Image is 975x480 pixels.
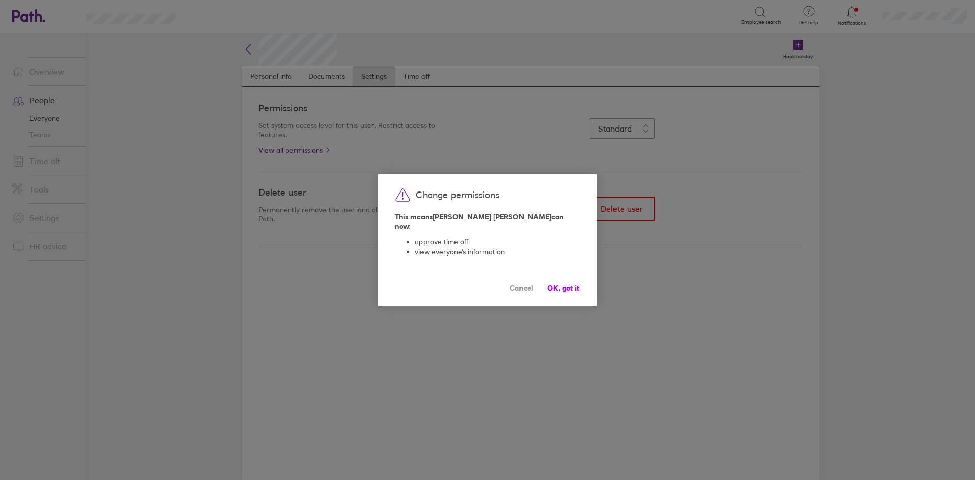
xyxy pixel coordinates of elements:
li: view everyone's information [415,248,580,258]
span: Change permissions [416,190,499,201]
p: This means [PERSON_NAME] [PERSON_NAME] can now: [395,212,580,231]
button: OK, got it [546,283,580,293]
span: Cancel [510,284,533,292]
li: approve time off [415,238,580,248]
span: OK, got it [547,284,579,292]
button: Cancel [509,283,534,293]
